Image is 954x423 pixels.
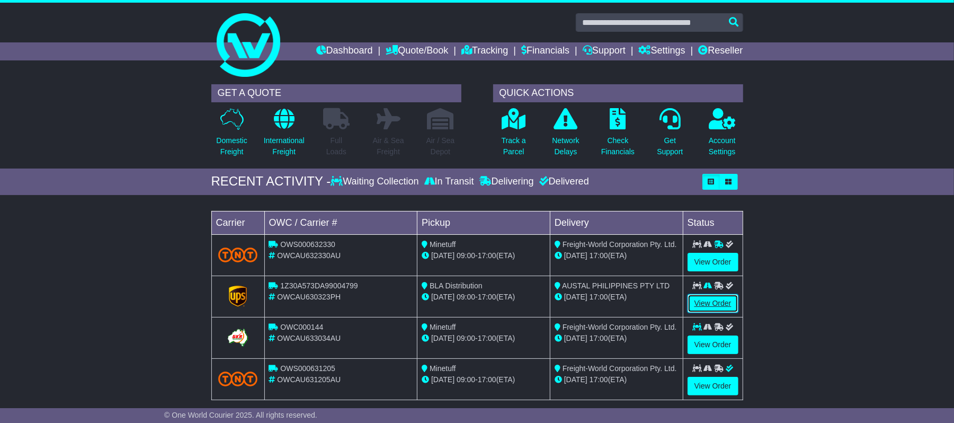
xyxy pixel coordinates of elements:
[218,372,258,386] img: TNT_Domestic.png
[226,327,250,348] img: GetCarrierServiceLogo
[502,135,526,157] p: Track a Parcel
[563,364,677,373] span: Freight-World Corporation Pty. Ltd.
[657,135,683,157] p: Get Support
[211,84,461,102] div: GET A QUOTE
[431,375,454,384] span: [DATE]
[551,108,579,163] a: NetworkDelays
[457,293,475,301] span: 09:00
[430,281,483,290] span: BLA Distribution
[430,323,456,331] span: Minetuff
[422,374,546,385] div: - (ETA)
[277,375,341,384] span: OWCAU631205AU
[688,294,738,313] a: View Order
[601,135,635,157] p: Check Financials
[264,211,417,234] td: OWC / Carrier #
[493,84,743,102] div: QUICK ACTIONS
[521,42,569,60] a: Financials
[323,135,350,157] p: Full Loads
[430,240,456,249] span: Minetuff
[431,334,454,342] span: [DATE]
[552,135,579,157] p: Network Delays
[316,42,373,60] a: Dashboard
[688,377,738,395] a: View Order
[563,240,677,249] span: Freight-World Corporation Pty. Ltd.
[590,251,608,260] span: 17:00
[426,135,455,157] p: Air / Sea Depot
[583,42,626,60] a: Support
[430,364,456,373] span: Minetuff
[501,108,527,163] a: Track aParcel
[417,211,550,234] td: Pickup
[478,375,496,384] span: 17:00
[564,334,587,342] span: [DATE]
[683,211,743,234] td: Status
[277,251,341,260] span: OWCAU632330AU
[564,375,587,384] span: [DATE]
[461,42,508,60] a: Tracking
[555,250,679,261] div: (ETA)
[601,108,635,163] a: CheckFinancials
[478,334,496,342] span: 17:00
[537,176,589,188] div: Delivered
[218,248,258,262] img: TNT_Domestic.png
[422,292,546,303] div: - (ETA)
[698,42,743,60] a: Reseller
[211,211,264,234] td: Carrier
[280,323,323,331] span: OWC000144
[422,250,546,261] div: - (ETA)
[564,293,587,301] span: [DATE]
[331,176,421,188] div: Waiting Collection
[457,375,475,384] span: 09:00
[264,135,305,157] p: International Freight
[457,251,475,260] span: 09:00
[280,364,335,373] span: OWS000631205
[563,323,677,331] span: Freight-World Corporation Pty. Ltd.
[431,251,454,260] span: [DATE]
[422,176,477,188] div: In Transit
[590,375,608,384] span: 17:00
[555,292,679,303] div: (ETA)
[590,334,608,342] span: 17:00
[229,286,247,307] img: GetCarrierServiceLogo
[550,211,683,234] td: Delivery
[164,411,317,419] span: © One World Courier 2025. All rights reserved.
[422,333,546,344] div: - (ETA)
[280,240,335,249] span: OWS000632330
[562,281,670,290] span: AUSTAL PHILIPPINES PTY LTD
[478,293,496,301] span: 17:00
[477,176,537,188] div: Delivering
[263,108,305,163] a: InternationalFreight
[457,334,475,342] span: 09:00
[431,293,454,301] span: [DATE]
[709,135,736,157] p: Account Settings
[555,333,679,344] div: (ETA)
[656,108,683,163] a: GetSupport
[280,281,358,290] span: 1Z30A573DA99004799
[216,108,247,163] a: DomesticFreight
[639,42,685,60] a: Settings
[555,374,679,385] div: (ETA)
[688,253,738,271] a: View Order
[688,336,738,354] a: View Order
[708,108,736,163] a: AccountSettings
[373,135,404,157] p: Air & Sea Freight
[277,293,341,301] span: OWCAU630323PH
[386,42,448,60] a: Quote/Book
[564,251,587,260] span: [DATE]
[478,251,496,260] span: 17:00
[211,174,331,189] div: RECENT ACTIVITY -
[590,293,608,301] span: 17:00
[216,135,247,157] p: Domestic Freight
[277,334,341,342] span: OWCAU633034AU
